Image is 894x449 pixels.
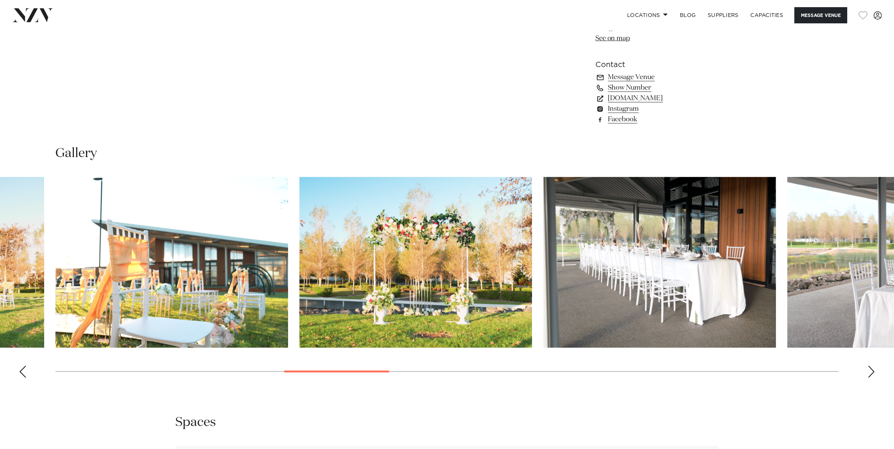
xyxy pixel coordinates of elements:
[55,145,97,162] h2: Gallery
[794,7,847,23] button: Message Venue
[543,177,776,348] swiper-slide: 10 / 24
[745,7,790,23] a: Capacities
[299,177,532,348] swiper-slide: 9 / 24
[596,35,630,42] a: See on map
[596,59,719,70] h6: Contact
[702,7,744,23] a: SUPPLIERS
[55,177,288,348] swiper-slide: 8 / 24
[621,7,674,23] a: Locations
[596,114,719,125] a: Facebook
[596,72,719,82] a: Message Venue
[596,93,719,104] a: [DOMAIN_NAME]
[596,104,719,114] a: Instagram
[674,7,702,23] a: BLOG
[12,8,53,22] img: nzv-logo.png
[596,82,719,93] a: Show Number
[176,414,216,431] h2: Spaces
